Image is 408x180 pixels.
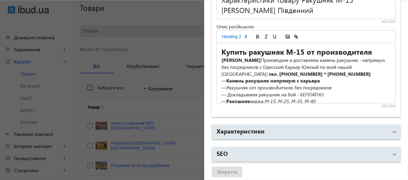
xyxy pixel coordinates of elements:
[217,149,228,157] h2: SEO
[226,98,250,104] strong: Ракушняк
[283,33,292,40] button: image
[221,84,391,91] p: — , без посредников
[221,57,261,63] strong: [PERSON_NAME]
[262,33,270,40] button: italic
[217,104,396,108] div: 939/4000
[221,47,372,56] strong: Купить ракушняк М-15 от производителя
[226,84,292,91] em: Ракушняк от производителя
[217,19,396,24] div: 966/4000
[265,98,316,104] em: М-15, М-25, М-35, М-40
[217,23,254,30] span: Опис російською
[221,91,391,98] p: — Докладываем ракушняк на бой - БЕПЛАТНО
[269,71,371,77] strong: тел. [PHONE_NUMBER] * [PHONE_NUMBER]
[221,57,391,77] p: Производим и доставляем камень ракушняк - напрямую без посредников с Одесский Карьер Южный по все...
[212,125,401,139] mat-expansion-panel-header: Характеристики
[221,98,391,105] p: — марка
[226,77,320,84] strong: Камень ракушняк напрямую с карьера
[270,33,279,40] button: underline
[217,127,265,135] h2: Характеристики
[221,77,391,84] p: —
[253,33,262,40] button: bold
[212,147,401,162] mat-expansion-panel-header: SEO
[292,33,300,40] button: link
